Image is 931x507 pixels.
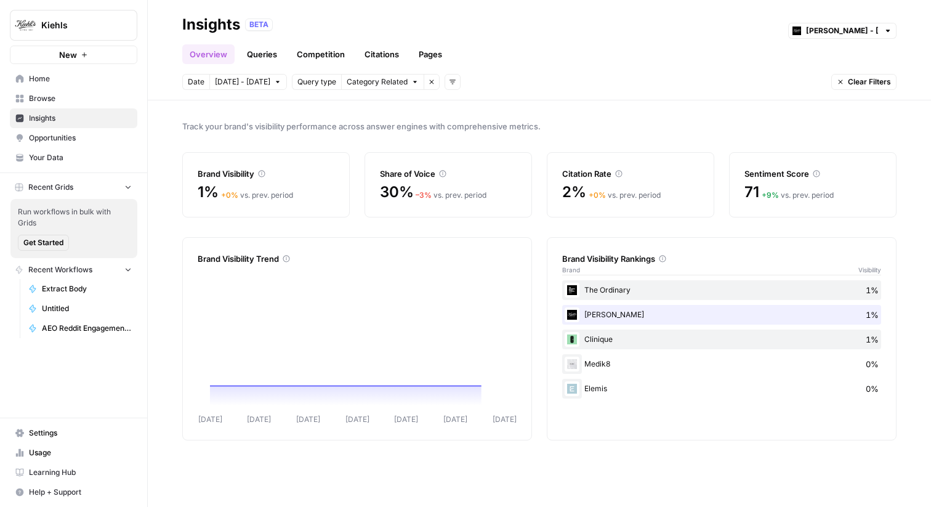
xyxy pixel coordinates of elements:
[848,76,891,87] span: Clear Filters
[42,303,132,314] span: Untitled
[866,284,879,296] span: 1%
[23,299,137,318] a: Untitled
[29,152,132,163] span: Your Data
[221,190,293,201] div: vs. prev. period
[10,46,137,64] button: New
[562,168,699,180] div: Citation Rate
[23,237,63,248] span: Get Started
[188,76,204,87] span: Date
[562,280,881,300] div: The Ordinary
[41,19,116,31] span: Kiehls
[296,415,320,424] tspan: [DATE]
[23,318,137,338] a: AEO Reddit Engagement - Fork
[10,128,137,148] a: Opportunities
[297,76,336,87] span: Query type
[289,44,352,64] a: Competition
[29,73,132,84] span: Home
[565,381,579,396] img: yh7t5lmutnw7hngory6ohgo9d0em
[866,383,879,395] span: 0%
[762,190,834,201] div: vs. prev. period
[562,330,881,349] div: Clinique
[562,253,881,265] div: Brand Visibility Rankings
[182,15,240,34] div: Insights
[29,132,132,144] span: Opportunities
[42,283,132,294] span: Extract Body
[562,354,881,374] div: Medik8
[18,206,130,229] span: Run workflows in bulk with Grids
[59,49,77,61] span: New
[29,428,132,439] span: Settings
[10,482,137,502] button: Help + Support
[562,265,580,275] span: Brand
[28,264,92,275] span: Recent Workflows
[10,443,137,463] a: Usage
[10,148,137,168] a: Your Data
[240,44,284,64] a: Queries
[215,76,270,87] span: [DATE] - [DATE]
[744,168,881,180] div: Sentiment Score
[394,415,418,424] tspan: [DATE]
[831,74,897,90] button: Clear Filters
[10,463,137,482] a: Learning Hub
[866,333,879,346] span: 1%
[18,235,69,251] button: Get Started
[42,323,132,334] span: AEO Reddit Engagement - Fork
[28,182,73,193] span: Recent Grids
[866,358,879,370] span: 0%
[341,74,424,90] button: Category Related
[858,265,881,275] span: Visibility
[866,309,879,321] span: 1%
[443,415,467,424] tspan: [DATE]
[182,120,897,132] span: Track your brand's visibility performance across answer engines with comprehensive metrics.
[198,182,219,202] span: 1%
[589,190,661,201] div: vs. prev. period
[182,44,235,64] a: Overview
[589,190,606,200] span: + 0 %
[29,113,132,124] span: Insights
[493,415,517,424] tspan: [DATE]
[411,44,449,64] a: Pages
[762,190,779,200] span: + 9 %
[10,108,137,128] a: Insights
[29,93,132,104] span: Browse
[357,44,406,64] a: Citations
[29,467,132,478] span: Learning Hub
[345,415,369,424] tspan: [DATE]
[10,261,137,279] button: Recent Workflows
[221,190,238,200] span: + 0 %
[416,190,432,200] span: – 3 %
[565,283,579,298] img: 1t0k3rxub7xjuwm09mezwmq6ezdv
[14,14,36,36] img: Kiehls Logo
[562,305,881,325] div: [PERSON_NAME]
[347,76,408,87] span: Category Related
[565,307,579,322] img: lbzhdkgn1ruc4m4z5mjfsqir60oh
[565,332,579,347] img: 0b58p10nk298im49qymyddyeu4sw
[198,168,334,180] div: Brand Visibility
[10,69,137,89] a: Home
[209,74,287,90] button: [DATE] - [DATE]
[10,178,137,197] button: Recent Grids
[29,447,132,458] span: Usage
[744,182,759,202] span: 71
[198,253,517,265] div: Brand Visibility Trend
[565,357,579,371] img: 8hwi8zl0nptjmi9m5najyhe6d0od
[416,190,486,201] div: vs. prev. period
[806,25,879,37] input: Kiehl's - UK
[562,379,881,399] div: Elemis
[198,415,222,424] tspan: [DATE]
[245,18,273,31] div: BETA
[10,423,137,443] a: Settings
[380,168,517,180] div: Share of Voice
[562,182,586,202] span: 2%
[10,89,137,108] a: Browse
[10,10,137,41] button: Workspace: Kiehls
[247,415,271,424] tspan: [DATE]
[23,279,137,299] a: Extract Body
[380,182,413,202] span: 30%
[29,487,132,498] span: Help + Support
